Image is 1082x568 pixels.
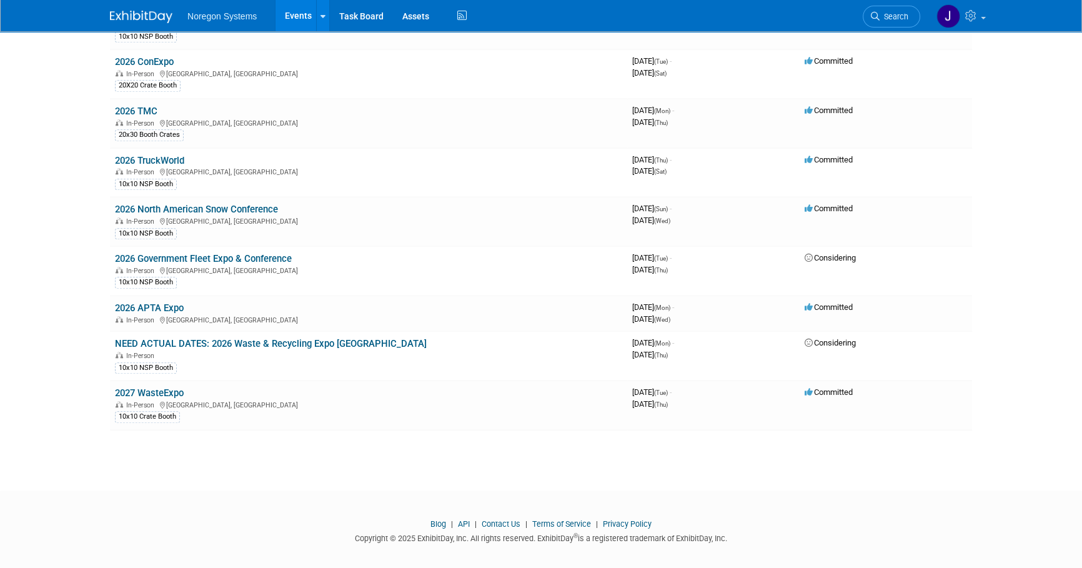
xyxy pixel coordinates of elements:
span: (Tue) [654,389,668,396]
span: [DATE] [632,56,672,66]
div: 20x30 Booth Crates [115,129,184,141]
a: 2026 ConExpo [115,56,174,67]
span: Search [880,12,908,21]
span: (Thu) [654,401,668,408]
div: [GEOGRAPHIC_DATA], [GEOGRAPHIC_DATA] [115,216,622,226]
div: [GEOGRAPHIC_DATA], [GEOGRAPHIC_DATA] [115,265,622,275]
a: 2026 APTA Expo [115,302,184,314]
div: 10x10 NSP Booth [115,362,177,374]
span: In-Person [126,316,158,324]
span: (Tue) [654,255,668,262]
span: - [670,387,672,397]
span: (Sat) [654,70,667,77]
span: | [472,519,480,529]
img: In-Person Event [116,352,123,358]
span: (Tue) [654,58,668,65]
span: (Thu) [654,119,668,126]
span: Committed [805,106,853,115]
div: 10x10 Crate Booth [115,411,180,422]
a: 2026 Government Fleet Expo & Conference [115,253,292,264]
div: [GEOGRAPHIC_DATA], [GEOGRAPHIC_DATA] [115,399,622,409]
span: - [672,106,674,115]
span: Committed [805,387,853,397]
img: In-Person Event [116,119,123,126]
span: (Sat) [654,168,667,175]
span: [DATE] [632,166,667,176]
span: [DATE] [632,338,674,347]
span: (Thu) [654,267,668,274]
span: In-Person [126,168,158,176]
span: - [670,253,672,262]
span: - [670,56,672,66]
span: | [522,519,530,529]
img: In-Person Event [116,401,123,407]
a: NEED ACTUAL DATES: 2026 Waste & Recycling Expo [GEOGRAPHIC_DATA] [115,338,427,349]
div: [GEOGRAPHIC_DATA], [GEOGRAPHIC_DATA] [115,166,622,176]
span: [DATE] [632,253,672,262]
a: API [458,519,470,529]
span: [DATE] [632,387,672,397]
span: Noregon Systems [187,11,257,21]
span: In-Person [126,267,158,275]
span: In-Person [126,401,158,409]
span: [DATE] [632,350,668,359]
span: [DATE] [632,216,670,225]
span: In-Person [126,70,158,78]
span: (Thu) [654,352,668,359]
span: | [593,519,601,529]
a: 2027 WasteExpo [115,387,184,399]
span: [DATE] [632,314,670,324]
img: In-Person Event [116,267,123,273]
span: [DATE] [632,106,674,115]
span: (Mon) [654,304,670,311]
a: 2026 TMC [115,106,157,117]
span: (Mon) [654,340,670,347]
span: [DATE] [632,302,674,312]
span: In-Person [126,119,158,127]
a: 2026 TruckWorld [115,155,184,166]
a: Terms of Service [532,519,591,529]
a: Privacy Policy [603,519,652,529]
span: Committed [805,56,853,66]
img: Johana Gil [936,4,960,28]
span: In-Person [126,352,158,360]
a: Search [863,6,920,27]
span: (Thu) [654,157,668,164]
span: [DATE] [632,155,672,164]
img: ExhibitDay [110,11,172,23]
span: - [672,338,674,347]
div: [GEOGRAPHIC_DATA], [GEOGRAPHIC_DATA] [115,117,622,127]
img: In-Person Event [116,217,123,224]
a: Blog [430,519,446,529]
span: - [670,204,672,213]
div: 10x10 NSP Booth [115,277,177,288]
sup: ® [573,532,578,539]
span: Committed [805,302,853,312]
div: 10x10 NSP Booth [115,31,177,42]
img: In-Person Event [116,168,123,174]
span: Committed [805,155,853,164]
img: In-Person Event [116,70,123,76]
span: In-Person [126,217,158,226]
a: Contact Us [482,519,520,529]
div: 20X20 Crate Booth [115,80,181,91]
span: [DATE] [632,68,667,77]
span: [DATE] [632,117,668,127]
span: [DATE] [632,265,668,274]
span: | [448,519,456,529]
span: [DATE] [632,204,672,213]
span: - [670,155,672,164]
span: Considering [805,338,856,347]
span: [DATE] [632,399,668,409]
div: [GEOGRAPHIC_DATA], [GEOGRAPHIC_DATA] [115,68,622,78]
span: (Wed) [654,217,670,224]
a: 2026 North American Snow Conference [115,204,278,215]
span: Considering [805,253,856,262]
span: Committed [805,204,853,213]
span: (Sun) [654,206,668,212]
div: [GEOGRAPHIC_DATA], [GEOGRAPHIC_DATA] [115,314,622,324]
span: - [672,302,674,312]
span: (Wed) [654,316,670,323]
img: In-Person Event [116,316,123,322]
div: 10x10 NSP Booth [115,179,177,190]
